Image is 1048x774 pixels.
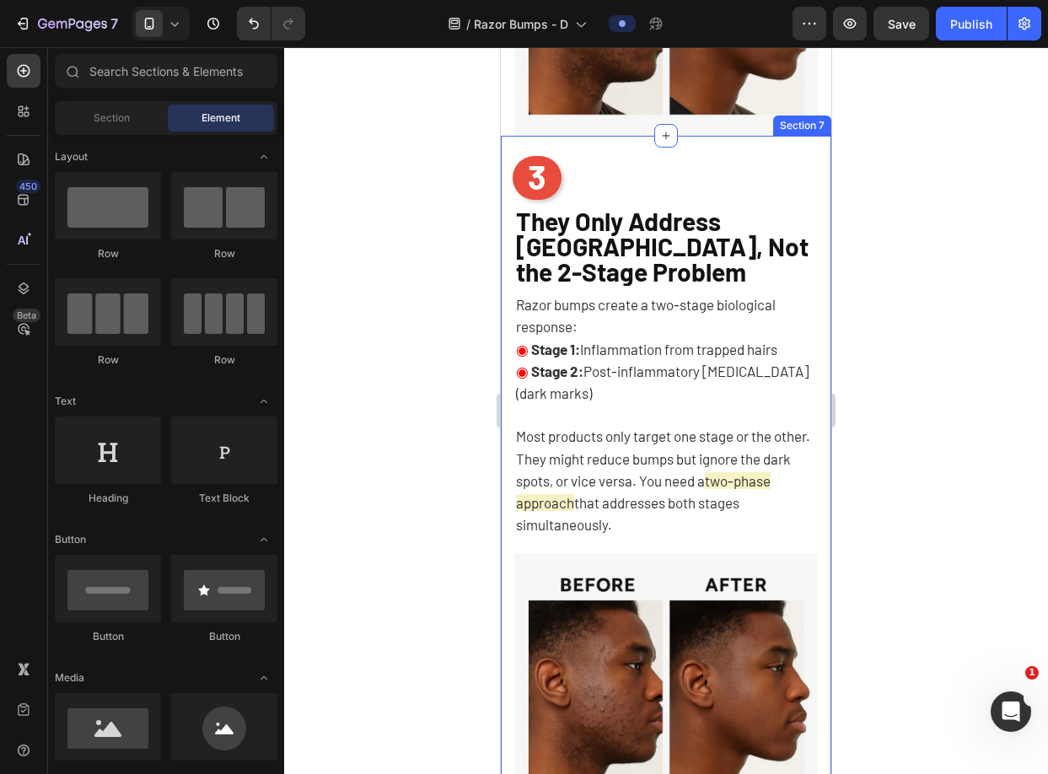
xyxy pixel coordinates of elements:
span: Text [55,394,76,409]
div: Row [55,246,161,261]
div: Row [55,352,161,368]
p: 7 [110,13,118,34]
span: Layout [55,149,88,164]
span: Toggle open [250,143,277,170]
span: Save [888,17,916,31]
div: Button [171,629,277,644]
div: Undo/Redo [237,7,305,40]
div: Publish [950,15,992,33]
span: / [466,15,470,33]
iframe: Design area [501,47,831,774]
div: Section 7 [276,71,327,86]
div: Row [171,352,277,368]
span: Element [202,110,240,126]
button: 7 [7,7,126,40]
div: Row [171,246,277,261]
span: Button [55,532,86,547]
div: Text Block [171,491,277,506]
input: Search Sections & Elements [55,54,277,88]
span: Media [55,670,84,685]
button: Publish [936,7,1007,40]
div: Beta [13,309,40,322]
span: Toggle open [250,664,277,691]
iframe: Intercom live chat [991,691,1031,732]
span: Razor Bumps - D [474,15,568,33]
button: Save [873,7,929,40]
span: Toggle open [250,526,277,553]
div: 450 [16,180,40,193]
span: 1 [1025,666,1039,680]
span: Toggle open [250,388,277,415]
div: Heading [55,491,161,506]
div: Button [55,629,161,644]
span: Section [94,110,130,126]
img: image_demo.jpg [13,506,317,770]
